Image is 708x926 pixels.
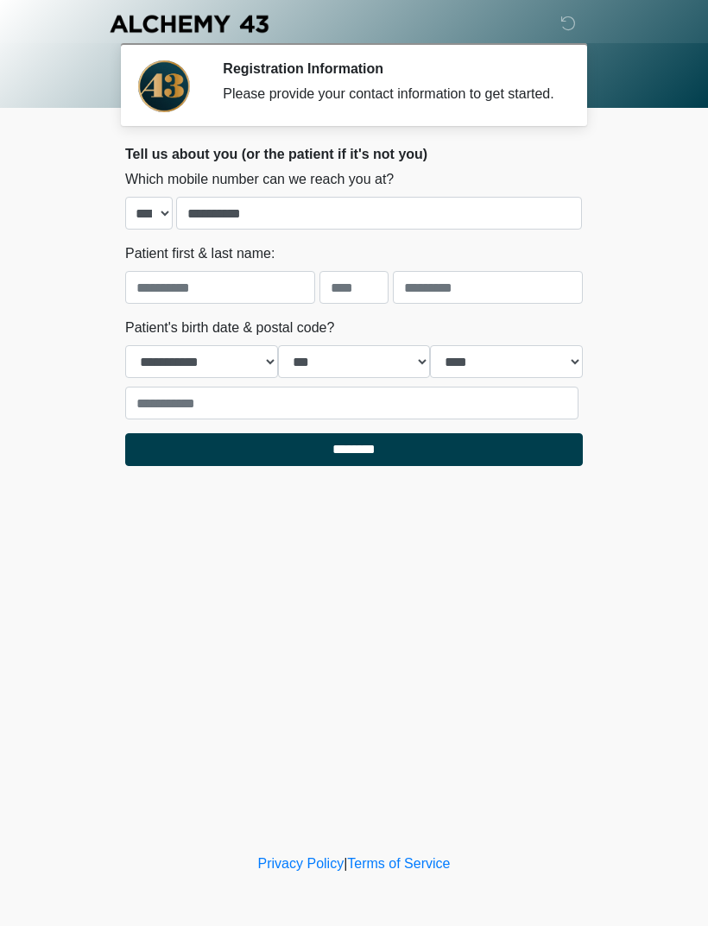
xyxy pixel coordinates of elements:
[125,318,334,338] label: Patient's birth date & postal code?
[125,243,275,264] label: Patient first & last name:
[223,84,557,104] div: Please provide your contact information to get started.
[138,60,190,112] img: Agent Avatar
[347,856,450,871] a: Terms of Service
[125,169,394,190] label: Which mobile number can we reach you at?
[223,60,557,77] h2: Registration Information
[125,146,583,162] h2: Tell us about you (or the patient if it's not you)
[344,856,347,871] a: |
[258,856,345,871] a: Privacy Policy
[108,13,270,35] img: Alchemy 43 Logo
